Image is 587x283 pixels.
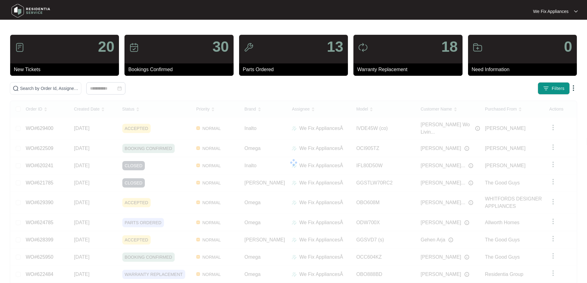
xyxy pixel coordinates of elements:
[13,85,19,91] img: search-icon
[327,39,343,54] p: 13
[20,85,79,92] input: Search by Order Id, Assignee Name, Customer Name, Brand and Model
[441,39,458,54] p: 18
[533,8,569,14] p: We Fix Appliances
[129,42,139,52] img: icon
[14,66,119,73] p: New Tickets
[574,10,578,13] img: dropdown arrow
[244,42,254,52] img: icon
[358,42,368,52] img: icon
[472,66,577,73] p: Need Information
[98,39,114,54] p: 20
[357,66,462,73] p: Warranty Replacement
[570,84,577,92] img: dropdown arrow
[538,82,570,95] button: filter iconFilters
[564,39,572,54] p: 0
[9,2,52,20] img: residentia service logo
[552,85,565,92] span: Filters
[473,42,483,52] img: icon
[543,85,549,91] img: filter icon
[212,39,229,54] p: 30
[15,42,25,52] img: icon
[128,66,233,73] p: Bookings Confirmed
[243,66,348,73] p: Parts Ordered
